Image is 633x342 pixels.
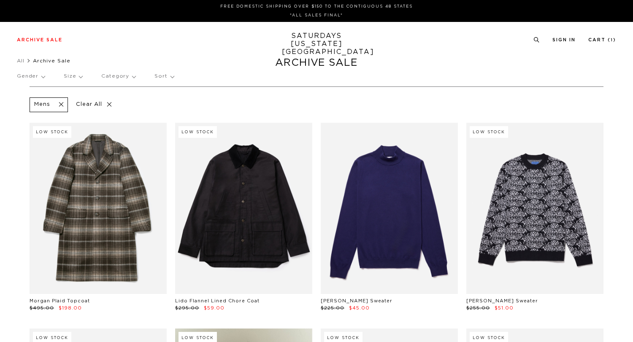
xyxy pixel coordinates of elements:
[349,306,370,310] span: $45.00
[470,126,508,138] div: Low Stock
[466,306,490,310] span: $255.00
[33,58,70,63] span: Archive Sale
[175,306,199,310] span: $295.00
[321,299,392,303] a: [PERSON_NAME] Sweater
[154,67,173,86] p: Sort
[611,38,613,42] small: 1
[20,3,613,10] p: FREE DOMESTIC SHIPPING OVER $150 TO THE CONTIGUOUS 48 STATES
[30,306,54,310] span: $495.00
[64,67,82,86] p: Size
[588,38,616,42] a: Cart (1)
[17,58,24,63] a: All
[466,299,538,303] a: [PERSON_NAME] Sweater
[175,299,260,303] a: Lido Flannel Lined Chore Coat
[495,306,514,310] span: $51.00
[17,67,45,86] p: Gender
[282,32,352,56] a: SATURDAYS[US_STATE][GEOGRAPHIC_DATA]
[552,38,576,42] a: Sign In
[204,306,225,310] span: $59.00
[30,299,90,303] a: Morgan Plaid Topcoat
[321,306,344,310] span: $225.00
[34,101,50,108] p: Mens
[101,67,135,86] p: Category
[33,126,71,138] div: Low Stock
[20,12,613,19] p: *ALL SALES FINAL*
[59,306,82,310] span: $198.00
[179,126,217,138] div: Low Stock
[17,38,62,42] a: Archive Sale
[72,97,116,112] p: Clear All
